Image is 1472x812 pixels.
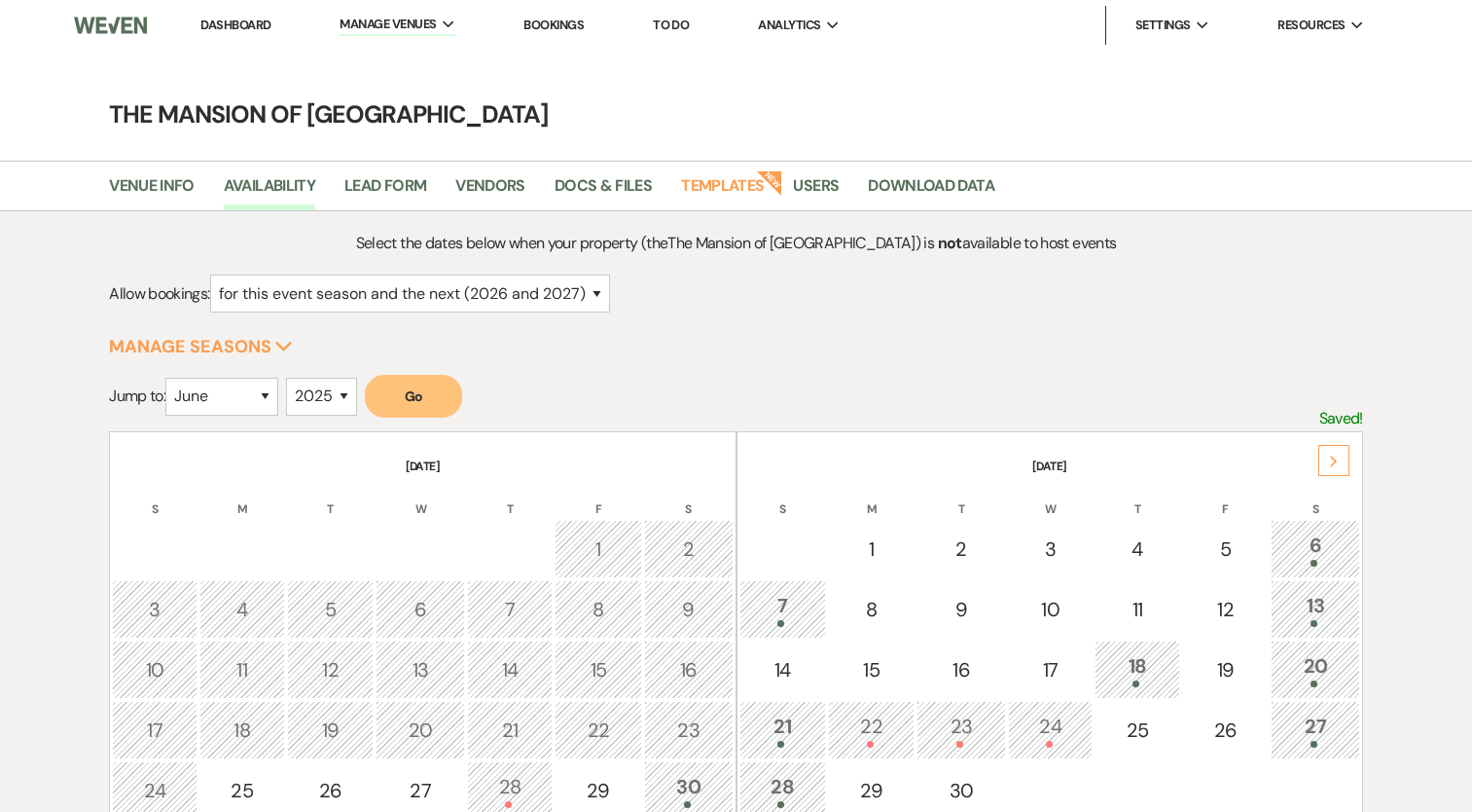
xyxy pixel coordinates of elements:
div: 19 [298,716,364,745]
a: Venue Info [109,173,195,210]
a: Bookings [523,17,584,33]
span: Settings [1135,16,1191,35]
th: T [467,477,553,518]
th: S [739,477,826,518]
div: 18 [210,716,274,745]
div: 9 [655,595,723,624]
div: 13 [386,655,454,684]
div: 25 [210,776,274,805]
th: W [1008,477,1094,518]
div: 22 [565,716,631,745]
span: Analytics [758,16,820,35]
div: 20 [1281,651,1349,687]
div: 29 [565,776,631,805]
div: 18 [1105,651,1169,687]
th: T [1095,477,1180,518]
div: 12 [1193,595,1258,624]
a: Vendors [455,173,525,210]
div: 13 [1281,591,1349,627]
div: 21 [750,712,815,748]
div: 17 [123,716,187,745]
th: [DATE] [739,434,1360,475]
strong: not [938,233,962,253]
th: F [555,477,642,518]
button: Manage Seasons [109,338,293,355]
div: 16 [655,655,723,684]
div: 14 [478,655,542,684]
span: Resources [1277,16,1345,35]
div: 26 [298,776,364,805]
a: Lead Form [344,173,426,210]
div: 1 [839,535,904,564]
div: 21 [478,716,542,745]
div: 28 [750,772,815,808]
th: W [376,477,465,518]
div: 10 [123,655,187,684]
div: 8 [565,595,631,624]
div: 29 [839,776,904,805]
div: 30 [655,772,723,808]
div: 6 [1281,531,1349,567]
div: 2 [927,535,994,564]
div: 9 [927,595,994,624]
div: 17 [1019,655,1083,684]
th: S [112,477,197,518]
p: Saved! [1319,406,1363,431]
a: Docs & Files [555,173,652,210]
div: 5 [298,595,364,624]
div: 24 [1019,712,1083,748]
div: 27 [386,776,454,805]
div: 24 [123,776,187,805]
div: 4 [210,595,274,624]
th: S [644,477,734,518]
span: Manage Venues [340,15,436,34]
span: Jump to: [109,386,165,406]
p: Select the dates below when your property (the The Mansion of [GEOGRAPHIC_DATA] ) is available to... [266,231,1206,256]
div: 15 [839,655,904,684]
h4: The Mansion of [GEOGRAPHIC_DATA] [36,97,1437,131]
div: 15 [565,655,631,684]
th: T [287,477,375,518]
div: 25 [1105,716,1169,745]
div: 12 [298,655,364,684]
button: Go [365,375,462,418]
div: 3 [123,595,187,624]
div: 6 [386,595,454,624]
div: 20 [386,716,454,745]
th: M [828,477,915,518]
div: 30 [927,776,994,805]
a: Templates [681,173,764,210]
div: 28 [478,772,542,808]
div: 3 [1019,535,1083,564]
div: 11 [1105,595,1169,624]
div: 16 [927,655,994,684]
div: 27 [1281,712,1349,748]
div: 23 [655,716,723,745]
span: Allow bookings: [109,283,209,304]
a: Download Data [868,173,994,210]
div: 5 [1193,535,1258,564]
div: 26 [1193,716,1258,745]
th: M [199,477,285,518]
a: Availability [224,173,315,210]
div: 1 [565,535,631,564]
th: F [1182,477,1269,518]
th: T [916,477,1005,518]
div: 7 [478,595,542,624]
th: [DATE] [112,434,733,475]
div: 19 [1193,655,1258,684]
div: 2 [655,535,723,564]
th: S [1271,477,1360,518]
div: 22 [839,712,904,748]
div: 7 [750,591,815,627]
div: 11 [210,655,274,684]
img: Weven Logo [74,5,147,46]
a: Users [793,173,839,210]
a: Dashboard [200,17,270,33]
div: 4 [1105,535,1169,564]
div: 14 [750,655,815,684]
a: To Do [653,17,689,33]
div: 23 [927,712,994,748]
div: 10 [1019,595,1083,624]
strong: New [757,168,784,196]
